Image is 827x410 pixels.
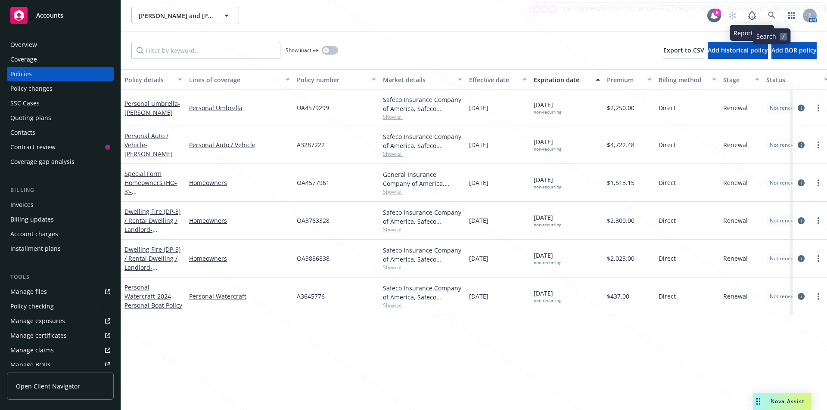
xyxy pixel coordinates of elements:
div: Safeco Insurance Company of America, Safeco Insurance (Liberty Mutual) [383,284,462,302]
span: [DATE] [469,140,488,149]
a: Account charges [7,227,114,241]
div: Billing method [659,75,707,84]
span: Not renewing [770,217,802,225]
span: Renewal [723,140,748,149]
button: Nova Assist [753,393,811,410]
a: circleInformation [796,291,806,302]
a: Personal Umbrella [124,99,180,117]
span: Direct [659,103,676,112]
div: Expiration date [534,75,591,84]
div: Market details [383,75,453,84]
span: [DATE] [534,175,561,190]
a: Overview [7,38,114,52]
div: Overview [10,38,37,52]
span: Nova Assist [771,398,805,405]
span: - 2024 Personal Boat Policy [124,292,182,309]
span: $1,513.15 [607,178,634,187]
a: Policies [7,67,114,81]
a: Personal Watercraft [124,283,182,309]
div: Effective date [469,75,517,84]
a: Special Form Homeowners (HO-3) [124,170,179,205]
div: Tools [7,273,114,281]
span: OA3886838 [297,254,330,263]
span: Show all [383,188,462,195]
span: Renewal [723,292,748,301]
span: $2,300.00 [607,216,634,225]
div: Manage claims [10,343,54,357]
span: [DATE] [534,100,561,115]
div: Manage certificates [10,329,67,342]
span: Show inactive [286,46,318,54]
span: [DATE] [469,178,488,187]
span: Not renewing [770,104,802,112]
a: SSC Cases [7,96,114,110]
a: more [813,178,824,188]
a: circleInformation [796,103,806,113]
button: Policy number [293,69,379,90]
a: Accounts [7,3,114,28]
input: Filter by keyword... [131,42,280,59]
span: [DATE] [534,251,561,265]
span: $4,722.48 [607,140,634,149]
a: Report a Bug [743,7,761,24]
a: Invoices [7,198,114,212]
a: Manage certificates [7,329,114,342]
span: Accounts [36,12,63,19]
div: Manage exposures [10,314,65,328]
a: circleInformation [796,253,806,264]
a: Policy checking [7,299,114,313]
span: Show all [383,302,462,309]
a: more [813,216,824,226]
button: Add historical policy [708,42,768,59]
a: Personal Auto / Vehicle [189,140,290,149]
a: Policy changes [7,82,114,96]
div: SSC Cases [10,96,40,110]
div: Policies [10,67,32,81]
div: Status [766,75,819,84]
button: Premium [603,69,655,90]
a: Homeowners [189,254,290,263]
button: Market details [379,69,466,90]
span: Show all [383,264,462,271]
a: Switch app [783,7,800,24]
div: Safeco Insurance Company of America, Safeco Insurance (Liberty Mutual) [383,246,462,264]
span: - [PERSON_NAME] [124,141,173,158]
div: Coverage [10,52,37,66]
div: Manage BORs [10,358,51,372]
div: non-recurring [534,298,561,303]
button: Billing method [655,69,720,90]
div: Quoting plans [10,111,51,125]
button: Expiration date [530,69,603,90]
a: Homeowners [189,216,290,225]
span: UA4579299 [297,103,329,112]
div: Invoices [10,198,34,212]
div: 6 [713,9,721,16]
span: [DATE] [534,289,561,303]
button: [PERSON_NAME] and [PERSON_NAME] [131,7,239,24]
div: Safeco Insurance Company of America, Safeco Insurance (Liberty Mutual) [383,95,462,113]
span: Renewal [723,254,748,263]
a: more [813,253,824,264]
a: Dwelling Fire (DP-3) / Rental Dwelling / Landlord [124,207,180,243]
a: Billing updates [7,213,114,226]
span: Show all [383,150,462,157]
a: more [813,291,824,302]
span: $437.00 [607,292,629,301]
a: Contacts [7,126,114,139]
span: $2,250.00 [607,103,634,112]
span: Renewal [723,103,748,112]
div: non-recurring [534,260,561,265]
span: Show all [383,113,462,120]
a: Personal Auto / Vehicle [124,132,173,158]
div: Policy number [297,75,367,84]
span: [DATE] [469,254,488,263]
div: Policy checking [10,299,54,313]
span: Not renewing [770,255,802,262]
div: Safeco Insurance Company of America, Safeco Insurance (Liberty Mutual) [383,208,462,226]
div: Billing [7,186,114,194]
div: Policy changes [10,82,53,96]
span: Show all [383,226,462,233]
button: Effective date [466,69,530,90]
span: Manage exposures [7,314,114,328]
a: circleInformation [796,216,806,226]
